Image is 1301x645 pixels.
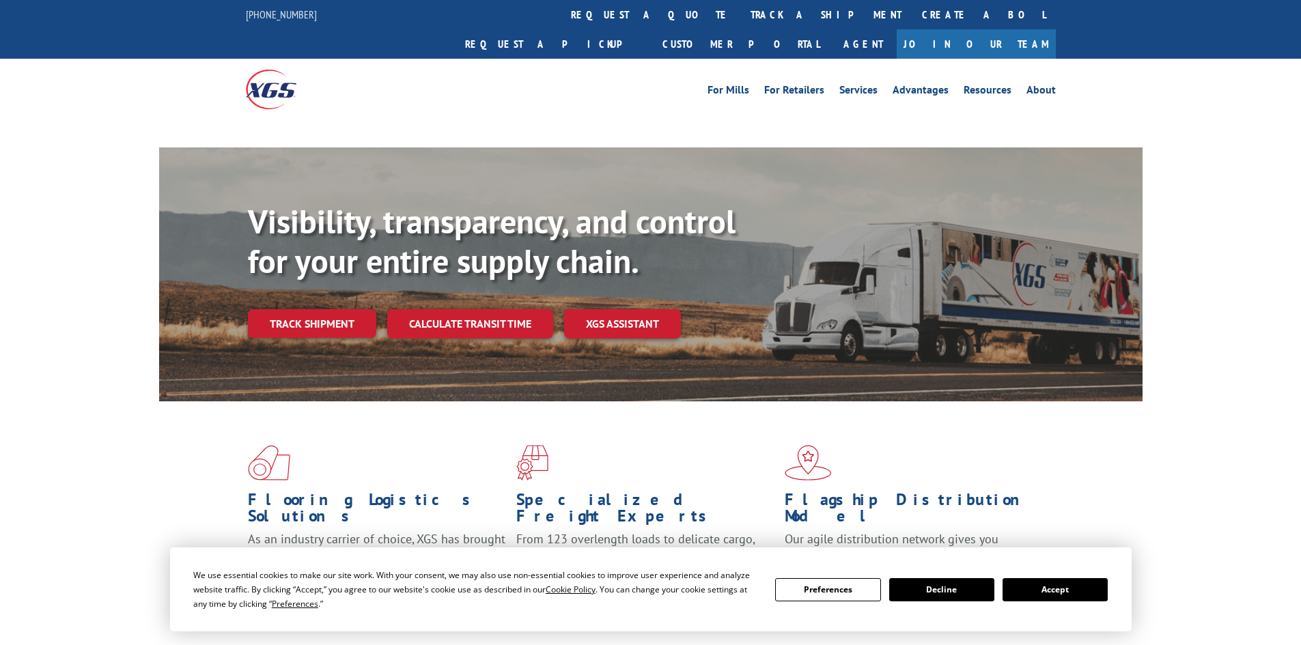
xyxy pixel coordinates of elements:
div: Cookie Consent Prompt [170,547,1132,631]
button: Accept [1003,578,1108,601]
p: From 123 overlength loads to delicate cargo, our experienced staff knows the best way to move you... [516,531,774,592]
h1: Flagship Distribution Model [785,491,1043,531]
span: Preferences [272,598,318,610]
a: [PHONE_NUMBER] [246,8,317,21]
a: XGS ASSISTANT [564,309,681,339]
a: Request a pickup [455,29,652,59]
a: Services [839,85,878,100]
a: For Mills [708,85,749,100]
a: Resources [964,85,1011,100]
a: Advantages [893,85,949,100]
span: Cookie Policy [546,584,596,595]
a: Customer Portal [652,29,830,59]
a: About [1026,85,1056,100]
a: Join Our Team [897,29,1056,59]
div: We use essential cookies to make our site work. With your consent, we may also use non-essential ... [193,568,759,611]
button: Decline [889,578,994,601]
a: Agent [830,29,897,59]
span: Our agile distribution network gives you nationwide inventory management on demand. [785,531,1036,563]
a: Calculate transit time [387,309,553,339]
b: Visibility, transparency, and control for your entire supply chain. [248,200,736,282]
img: xgs-icon-total-supply-chain-intelligence-red [248,445,290,481]
h1: Specialized Freight Experts [516,491,774,531]
span: As an industry carrier of choice, XGS has brought innovation and dedication to flooring logistics... [248,531,505,579]
img: xgs-icon-focused-on-flooring-red [516,445,548,481]
h1: Flooring Logistics Solutions [248,491,506,531]
a: For Retailers [764,85,824,100]
img: xgs-icon-flagship-distribution-model-red [785,445,832,481]
a: Track shipment [248,309,376,338]
button: Preferences [775,578,880,601]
